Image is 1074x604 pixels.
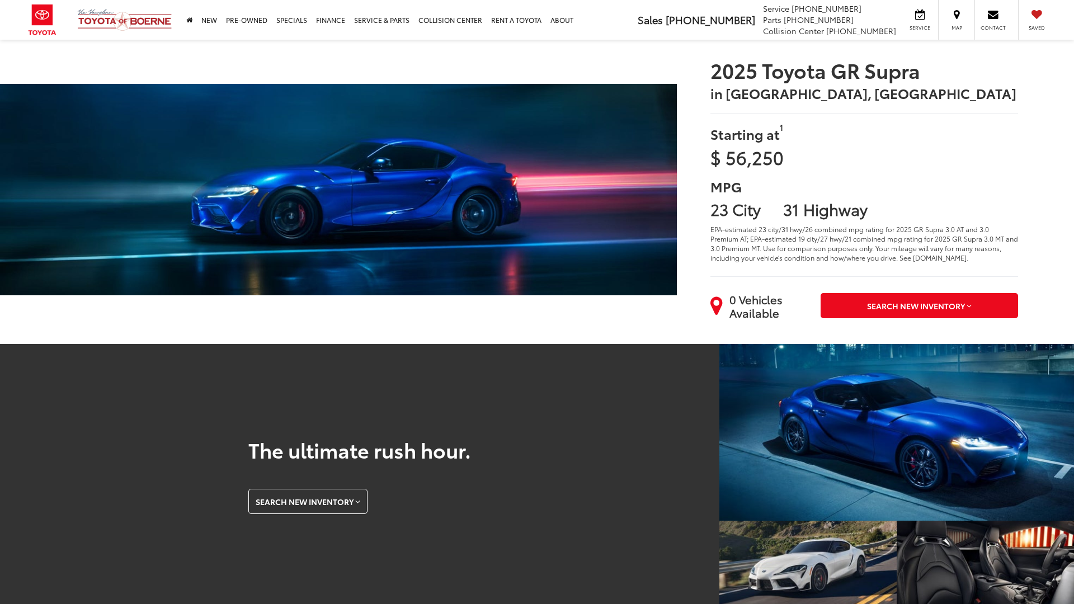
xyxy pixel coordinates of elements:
[783,201,1018,216] p: 31 Highway
[710,86,1018,100] span: in [GEOGRAPHIC_DATA], [GEOGRAPHIC_DATA]
[763,3,789,14] span: Service
[77,8,172,31] img: Vic Vaughan Toyota of Boerne
[792,3,861,14] span: [PHONE_NUMBER]
[981,24,1006,31] span: Contact
[944,24,969,31] span: Map
[763,25,824,36] span: Collision Center
[710,224,1018,263] div: EPA-estimated 23 city/31 hwy/26 combined mpg rating for 2025 GR Supra 3.0 AT and 3.0 Premium AT; ...
[784,14,854,25] span: [PHONE_NUMBER]
[248,440,471,460] h2: The ultimate rush hour.
[638,12,663,27] span: Sales
[710,295,723,317] i: Vehicles Available
[763,14,781,25] span: Parts
[710,148,1018,166] p: $ 56,250
[710,180,1018,193] h3: MPG
[710,201,761,216] p: 23 City
[666,12,755,27] span: [PHONE_NUMBER]
[780,122,783,133] sup: 1
[907,24,932,31] span: Service
[248,489,368,514] button: Search New Inventory
[256,496,354,507] span: Search New Inventory
[729,292,812,319] span: 0 Vehicles Available
[1024,24,1049,31] span: Saved
[710,60,1018,80] span: 2025 Toyota GR Supra
[826,25,896,36] span: [PHONE_NUMBER]
[867,300,965,312] span: Search New Inventory
[710,127,1018,140] h3: Starting at
[821,293,1018,318] button: Search New Inventory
